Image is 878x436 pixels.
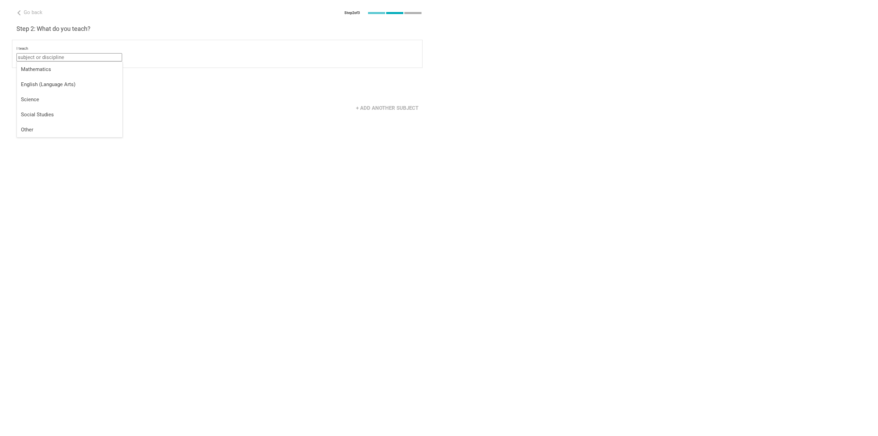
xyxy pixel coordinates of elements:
div: I teach [16,46,418,51]
h3: Step 2: What do you teach? [16,25,423,33]
input: subject or discipline [16,53,122,61]
div: Step 2 of 3 [344,11,360,15]
div: + Add another subject [352,102,423,115]
span: Go back [24,9,43,15]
